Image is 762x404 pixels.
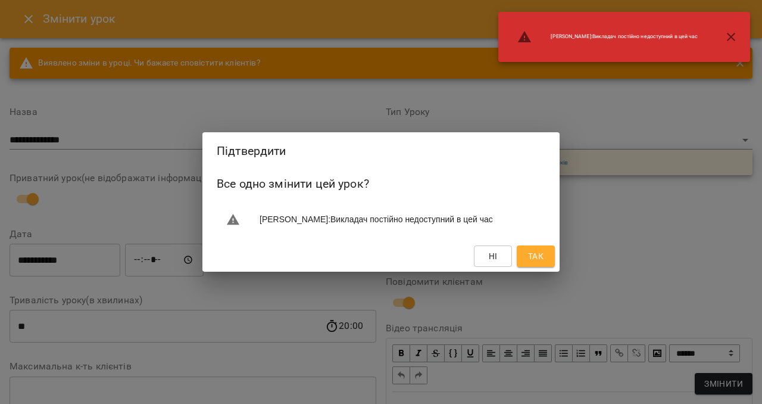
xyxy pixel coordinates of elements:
button: Так [517,245,555,267]
li: [PERSON_NAME] : Викладач постійно недоступний в цей час [508,25,707,49]
span: Ні [489,249,498,263]
button: Ні [474,245,512,267]
span: Так [528,249,544,263]
h2: Підтвердити [217,142,545,160]
h6: Все одно змінити цей урок? [217,175,545,193]
li: [PERSON_NAME] : Викладач постійно недоступний в цей час [217,208,545,232]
